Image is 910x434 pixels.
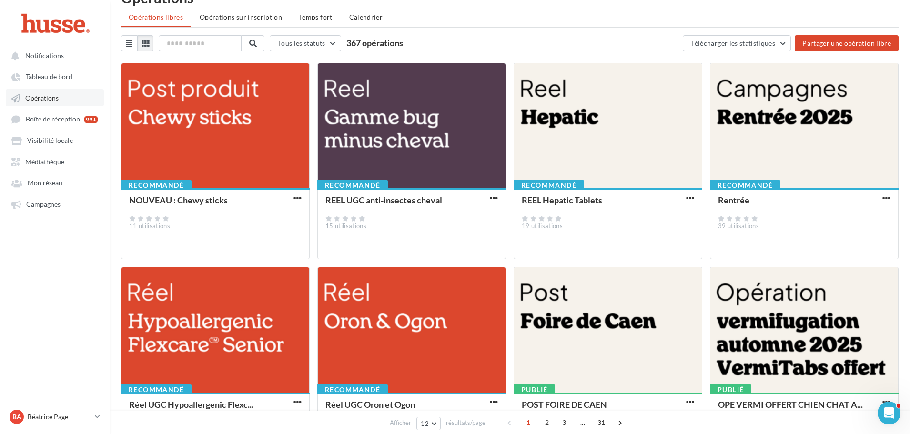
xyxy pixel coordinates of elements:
div: Réel UGC Oron et Ogon [325,399,415,410]
a: Visibilité locale [6,131,104,149]
span: 31 [594,415,609,430]
a: Opérations [6,89,104,106]
div: Recommandé [317,180,388,191]
span: 39 utilisations [718,222,759,230]
p: Béatrice Page [28,412,91,422]
span: ... [575,415,590,430]
span: Opérations [25,94,59,102]
span: Visibilité locale [27,137,73,145]
a: Tableau de bord [6,68,104,85]
span: Afficher [390,418,411,427]
span: 1 [521,415,536,430]
span: Tableau de bord [26,73,72,81]
span: 367 opérations [346,38,403,48]
span: 11 utilisations [129,222,170,230]
div: Recommandé [121,384,192,395]
a: Médiathèque [6,153,104,170]
a: Campagnes [6,195,104,212]
span: 19 utilisations [522,222,563,230]
iframe: Intercom live chat [878,402,900,424]
span: 2 [539,415,555,430]
div: REEL UGC anti-insectes cheval [325,195,442,205]
span: Télécharger les statistiques [691,39,775,47]
span: 12 [421,420,429,427]
button: Partager une opération libre [795,35,899,51]
span: 15 utilisations [325,222,366,230]
span: Temps fort [299,13,333,21]
span: Mon réseau [28,179,62,187]
button: Télécharger les statistiques [683,35,791,51]
div: Recommandé [317,384,388,395]
div: Publié [710,384,751,395]
div: 99+ [84,116,98,123]
div: REEL Hepatic Tablets [522,195,602,205]
a: Ba Béatrice Page [8,408,102,426]
div: Publié [514,384,555,395]
span: Opérations sur inscription [200,13,282,21]
div: Recommandé [121,180,192,191]
a: Mon réseau [6,174,104,191]
div: Rentrée [718,195,749,205]
span: Tous les statuts [278,39,325,47]
span: Ba [12,412,21,422]
span: Médiathèque [25,158,64,166]
span: Calendrier [349,13,383,21]
span: Notifications [25,51,64,60]
button: 12 [416,417,441,430]
div: Recommandé [514,180,584,191]
button: Tous les statuts [270,35,341,51]
div: Réel UGC Hypoallergenic Flexc... [129,399,253,410]
span: 3 [556,415,572,430]
div: OPE VERMI OFFERT CHIEN CHAT A... [718,399,863,410]
span: Boîte de réception [26,115,80,123]
div: Recommandé [710,180,780,191]
button: Notifications [6,47,100,64]
span: résultats/page [446,418,485,427]
span: Campagnes [26,200,61,208]
div: NOUVEAU : Chewy sticks [129,195,228,205]
div: POST FOIRE DE CAEN [522,399,607,410]
a: Boîte de réception 99+ [6,110,104,128]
